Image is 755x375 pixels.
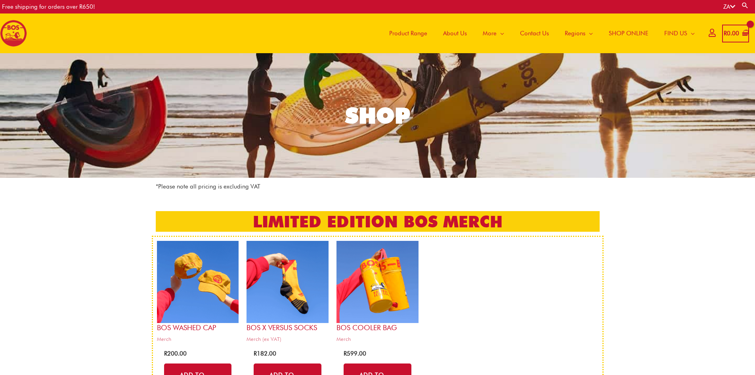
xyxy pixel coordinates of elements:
bdi: 599.00 [344,350,366,357]
img: bos cooler bag [336,241,419,323]
span: R [724,30,727,37]
div: SHOP [345,105,410,127]
span: More [483,21,497,45]
a: Search button [741,2,749,9]
span: About Us [443,21,467,45]
a: SHOP ONLINE [601,13,656,53]
span: Merch [336,336,419,342]
a: BOS x Versus SocksMerch (ex VAT) [247,241,329,345]
img: bos cap [157,241,239,323]
span: Contact Us [520,21,549,45]
span: R [344,350,347,357]
bdi: 0.00 [724,30,739,37]
bdi: 200.00 [164,350,187,357]
a: About Us [435,13,475,53]
a: View Shopping Cart, empty [722,25,749,42]
p: *Please note all pricing is excluding VAT [156,182,600,192]
a: More [475,13,512,53]
nav: Site Navigation [375,13,703,53]
span: Regions [565,21,585,45]
a: Regions [557,13,601,53]
span: R [254,350,257,357]
span: Merch (ex VAT) [247,336,329,342]
bdi: 182.00 [254,350,276,357]
a: ZA [723,3,735,10]
h2: BOS Cooler bag [336,323,419,332]
span: R [164,350,167,357]
h2: BOS Washed Cap [157,323,239,332]
span: Product Range [389,21,427,45]
a: Contact Us [512,13,557,53]
a: BOS Washed CapMerch [157,241,239,345]
span: Merch [157,336,239,342]
img: bos x versus socks [247,241,329,323]
h2: LIMITED EDITION BOS MERCH [156,211,600,232]
a: BOS Cooler bagMerch [336,241,419,345]
span: SHOP ONLINE [609,21,648,45]
span: FIND US [664,21,687,45]
a: Product Range [381,13,435,53]
h2: BOS x Versus Socks [247,323,329,332]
